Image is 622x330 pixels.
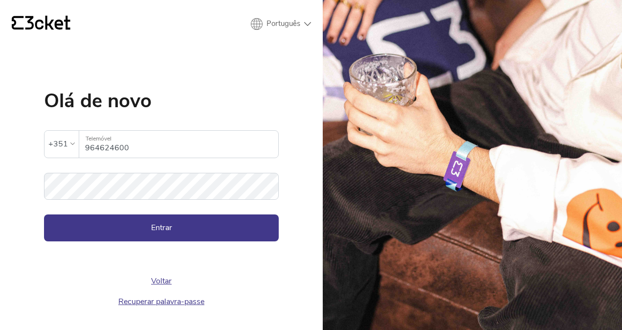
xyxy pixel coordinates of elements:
a: {' '} [12,16,70,32]
label: Telemóvel [79,131,278,147]
a: Recuperar palavra-passe [118,296,204,307]
div: +351 [48,137,68,151]
button: Entrar [44,214,279,241]
g: {' '} [12,16,23,30]
input: Telemóvel [85,131,278,158]
h1: Olá de novo [44,91,279,111]
a: Voltar [151,276,172,286]
label: Palavra-passe [44,173,279,189]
